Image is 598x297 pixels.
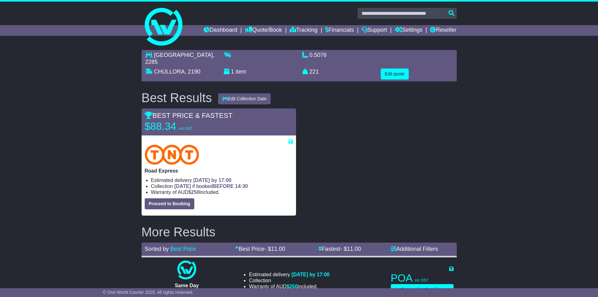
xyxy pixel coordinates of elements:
[249,283,330,289] li: Warranty of AUD included.
[213,184,234,189] span: BEFORE
[154,69,185,75] span: CHULLORA
[249,278,330,283] li: Collection
[145,112,233,119] span: BEST PRICE & FASTEST
[287,284,298,289] span: $
[391,272,454,284] p: POA
[310,52,327,58] span: 0.5076
[415,278,428,283] span: inc GST
[235,246,285,252] a: Best Price- $11.00
[245,25,282,36] a: Quote/Book
[142,225,457,239] h2: More Results
[430,25,456,36] a: Reseller
[381,69,409,80] button: Edit quote
[318,246,361,252] a: Fastest- $11.00
[218,93,271,104] button: Edit Collection Date
[138,91,215,105] div: Best Results
[391,284,454,295] button: Proceed to Booking
[362,25,387,36] a: Support
[151,177,293,183] li: Estimated delivery
[191,190,200,195] span: 250
[145,168,293,174] p: Road Express
[231,69,234,75] span: 1
[145,52,214,65] span: , 2285
[289,284,298,289] span: 250
[151,189,293,195] li: Warranty of AUD included.
[145,246,169,252] span: Sorted by
[325,25,354,36] a: Financials
[151,183,293,189] li: Collection
[271,246,285,252] span: 11.00
[154,52,213,58] span: [GEOGRAPHIC_DATA]
[145,120,223,133] p: $88.34
[249,272,330,278] li: Estimated delivery
[235,184,248,189] span: 14:30
[290,25,317,36] a: Tracking
[340,246,361,252] span: - $
[170,246,196,252] a: Best Price
[188,190,200,195] span: $
[193,178,232,183] span: [DATE] by 17:00
[185,69,201,75] span: , 2190
[236,69,246,75] span: item
[264,246,285,252] span: - $
[174,184,191,189] span: [DATE]
[145,198,194,209] button: Proceed to Booking
[291,272,330,277] span: [DATE] by 17:00
[391,246,438,252] a: Additional Filters
[347,246,361,252] span: 11.00
[103,290,194,295] span: © One World Courier 2025. All rights reserved.
[310,69,319,75] span: 221
[395,25,423,36] a: Settings
[179,126,193,131] span: inc GST
[177,261,196,279] img: One World Courier: Same Day Nationwide(quotes take 0.5-1 hour)
[145,145,199,165] img: TNT Domestic: Road Express
[204,25,237,36] a: Dashboard
[174,184,248,189] span: if booked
